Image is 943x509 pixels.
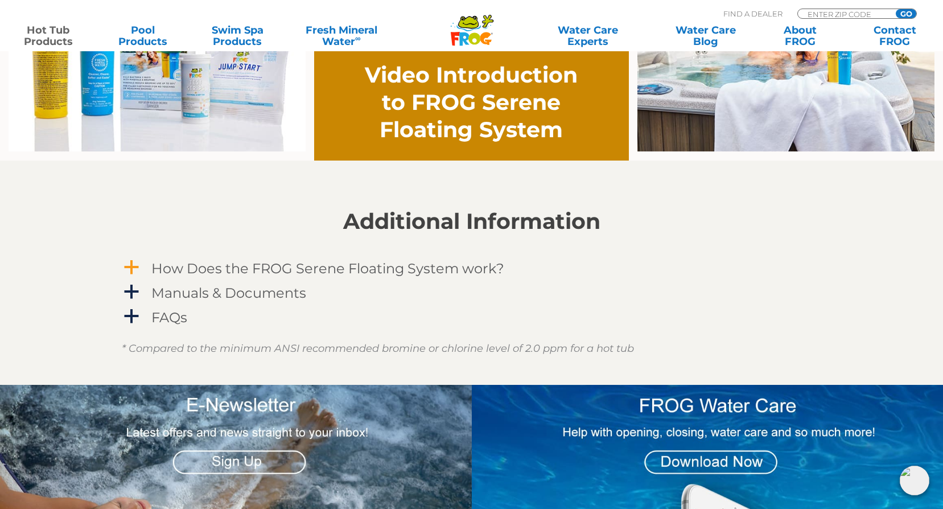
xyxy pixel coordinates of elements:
a: Water CareBlog [669,24,742,47]
em: * Compared to the minimum ANSI recommended bromine or chlorine level of 2.0 ppm for a hot tub [122,342,634,355]
a: PoolProducts [106,24,179,47]
h4: How Does the FROG Serene Floating System work? [151,261,504,276]
a: a Manuals & Documents [122,282,822,303]
img: openIcon [900,466,929,495]
span: a [123,284,140,301]
input: Zip Code Form [806,9,883,19]
span: a [123,259,140,276]
a: Fresh MineralWater∞ [295,24,388,47]
h4: Manuals & Documents [151,285,306,301]
a: Swim SpaProducts [201,24,274,47]
sup: ∞ [355,34,361,43]
a: a How Does the FROG Serene Floating System work? [122,258,822,279]
a: AboutFROG [763,24,837,47]
h2: Video Introduction to FROG Serene Floating System [361,61,582,143]
p: Find A Dealer [723,9,783,19]
a: ContactFROG [858,24,932,47]
h2: Additional Information [122,209,822,234]
input: GO [896,9,916,18]
a: Water CareExperts [528,24,648,47]
span: a [123,308,140,325]
a: Hot TubProducts [11,24,85,47]
a: a FAQs [122,307,822,328]
h4: FAQs [151,310,187,325]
